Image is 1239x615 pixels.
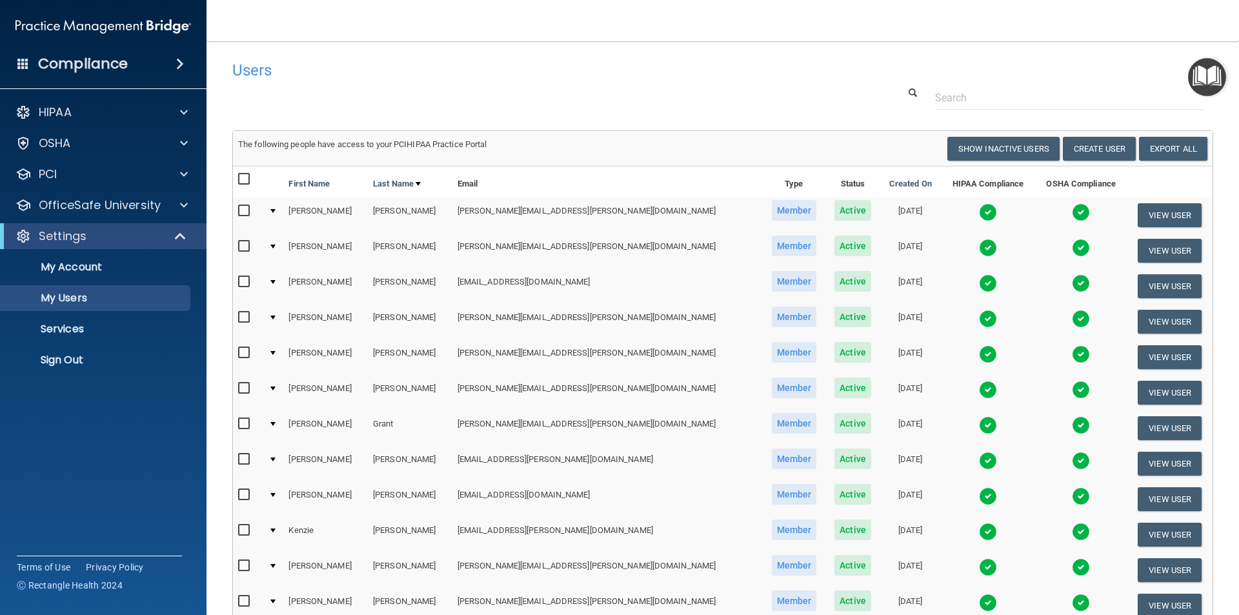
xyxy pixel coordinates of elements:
[368,410,452,446] td: Grant
[452,552,762,588] td: [PERSON_NAME][EMAIL_ADDRESS][PERSON_NAME][DOMAIN_NAME]
[8,354,185,367] p: Sign Out
[1139,137,1207,161] a: Export All
[1138,487,1202,511] button: View User
[452,375,762,410] td: [PERSON_NAME][EMAIL_ADDRESS][PERSON_NAME][DOMAIN_NAME]
[8,323,185,336] p: Services
[283,304,368,339] td: [PERSON_NAME]
[1072,203,1090,221] img: tick.e7d51cea.svg
[283,481,368,517] td: [PERSON_NAME]
[39,228,86,244] p: Settings
[772,378,817,398] span: Member
[1072,274,1090,292] img: tick.e7d51cea.svg
[1072,310,1090,328] img: tick.e7d51cea.svg
[452,304,762,339] td: [PERSON_NAME][EMAIL_ADDRESS][PERSON_NAME][DOMAIN_NAME]
[941,166,1035,197] th: HIPAA Compliance
[8,292,185,305] p: My Users
[772,590,817,611] span: Member
[1072,452,1090,470] img: tick.e7d51cea.svg
[1072,594,1090,612] img: tick.e7d51cea.svg
[283,375,368,410] td: [PERSON_NAME]
[880,268,941,304] td: [DATE]
[772,200,817,221] span: Member
[979,416,997,434] img: tick.e7d51cea.svg
[979,381,997,399] img: tick.e7d51cea.svg
[880,375,941,410] td: [DATE]
[1072,416,1090,434] img: tick.e7d51cea.svg
[452,197,762,233] td: [PERSON_NAME][EMAIL_ADDRESS][PERSON_NAME][DOMAIN_NAME]
[368,339,452,375] td: [PERSON_NAME]
[452,339,762,375] td: [PERSON_NAME][EMAIL_ADDRESS][PERSON_NAME][DOMAIN_NAME]
[772,307,817,327] span: Member
[86,561,144,574] a: Privacy Policy
[452,166,762,197] th: Email
[880,481,941,517] td: [DATE]
[834,236,871,256] span: Active
[368,304,452,339] td: [PERSON_NAME]
[373,176,421,192] a: Last Name
[1072,523,1090,541] img: tick.e7d51cea.svg
[368,197,452,233] td: [PERSON_NAME]
[368,268,452,304] td: [PERSON_NAME]
[15,14,191,39] img: PMB logo
[772,484,817,505] span: Member
[283,233,368,268] td: [PERSON_NAME]
[772,449,817,469] span: Member
[979,310,997,328] img: tick.e7d51cea.svg
[834,555,871,576] span: Active
[826,166,880,197] th: Status
[1072,558,1090,576] img: tick.e7d51cea.svg
[15,166,188,182] a: PCI
[368,233,452,268] td: [PERSON_NAME]
[15,197,188,213] a: OfficeSafe University
[283,517,368,552] td: Kenzie
[283,339,368,375] td: [PERSON_NAME]
[283,410,368,446] td: [PERSON_NAME]
[772,413,817,434] span: Member
[15,136,188,151] a: OSHA
[368,446,452,481] td: [PERSON_NAME]
[39,105,72,120] p: HIPAA
[880,410,941,446] td: [DATE]
[834,413,871,434] span: Active
[834,519,871,540] span: Active
[834,200,871,221] span: Active
[979,594,997,612] img: tick.e7d51cea.svg
[834,484,871,505] span: Active
[834,449,871,469] span: Active
[1138,274,1202,298] button: View User
[979,523,997,541] img: tick.e7d51cea.svg
[283,446,368,481] td: [PERSON_NAME]
[39,136,71,151] p: OSHA
[979,487,997,505] img: tick.e7d51cea.svg
[880,304,941,339] td: [DATE]
[283,268,368,304] td: [PERSON_NAME]
[772,236,817,256] span: Member
[772,271,817,292] span: Member
[762,166,826,197] th: Type
[834,590,871,611] span: Active
[1138,345,1202,369] button: View User
[935,86,1204,110] input: Search
[772,519,817,540] span: Member
[39,166,57,182] p: PCI
[238,139,487,149] span: The following people have access to your PCIHIPAA Practice Portal
[889,176,932,192] a: Created On
[1138,558,1202,582] button: View User
[880,552,941,588] td: [DATE]
[947,137,1060,161] button: Show Inactive Users
[979,274,997,292] img: tick.e7d51cea.svg
[17,561,70,574] a: Terms of Use
[834,342,871,363] span: Active
[1138,452,1202,476] button: View User
[979,203,997,221] img: tick.e7d51cea.svg
[979,345,997,363] img: tick.e7d51cea.svg
[979,239,997,257] img: tick.e7d51cea.svg
[288,176,330,192] a: First Name
[452,410,762,446] td: [PERSON_NAME][EMAIL_ADDRESS][PERSON_NAME][DOMAIN_NAME]
[232,62,796,79] h4: Users
[1072,381,1090,399] img: tick.e7d51cea.svg
[1138,203,1202,227] button: View User
[452,233,762,268] td: [PERSON_NAME][EMAIL_ADDRESS][PERSON_NAME][DOMAIN_NAME]
[880,197,941,233] td: [DATE]
[1188,58,1226,96] button: Open Resource Center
